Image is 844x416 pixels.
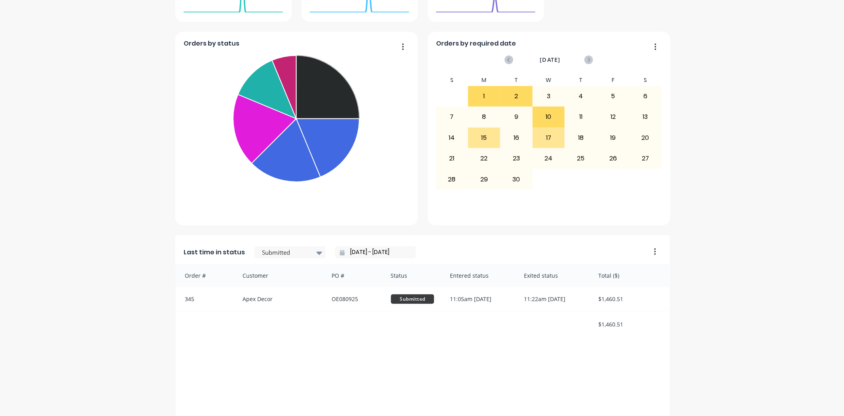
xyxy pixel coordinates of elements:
div: 15 [468,128,500,148]
div: 28 [436,169,468,189]
div: 20 [630,128,661,148]
div: 23 [501,149,532,168]
div: 9 [501,107,532,127]
div: 2 [501,86,532,106]
div: 11:05am [DATE] [442,286,516,312]
span: Orders by required date [436,39,516,48]
div: 14 [436,128,468,148]
div: 1 [468,86,500,106]
div: Apex Decor [235,286,324,312]
div: S [436,74,468,86]
div: 27 [630,149,661,168]
div: 17 [533,128,565,148]
span: Last time in status [184,248,245,257]
div: 16 [501,128,532,148]
div: 10 [533,107,565,127]
div: 11 [565,107,597,127]
span: [DATE] [540,55,560,64]
div: PO # [324,265,383,286]
div: Customer [235,265,324,286]
div: 19 [597,128,629,148]
div: Total ($) [590,265,670,286]
div: T [565,74,597,86]
div: Order # [176,265,235,286]
div: 18 [565,128,597,148]
div: Status [383,265,442,286]
div: T [500,74,533,86]
div: 6 [630,86,661,106]
div: $1,460.51 [590,286,670,312]
div: 7 [436,107,468,127]
div: S [629,74,662,86]
div: 5 [597,86,629,106]
div: W [533,74,565,86]
span: Submitted [391,294,434,304]
div: Entered status [442,265,516,286]
div: 11:22am [DATE] [516,286,590,312]
div: 13 [630,107,661,127]
div: M [468,74,501,86]
div: 26 [597,149,629,168]
div: 8 [468,107,500,127]
div: F [597,74,630,86]
div: 25 [565,149,597,168]
div: 29 [468,169,500,189]
input: Filter by date [345,246,413,258]
div: 30 [501,169,532,189]
div: Exited status [516,265,590,286]
div: OE080925 [324,286,383,312]
div: 22 [468,149,500,168]
div: 21 [436,149,468,168]
div: 345 [176,286,235,312]
div: 3 [533,86,565,106]
div: $1,460.51 [590,312,670,336]
div: 12 [597,107,629,127]
div: 4 [565,86,597,106]
div: 24 [533,149,565,168]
